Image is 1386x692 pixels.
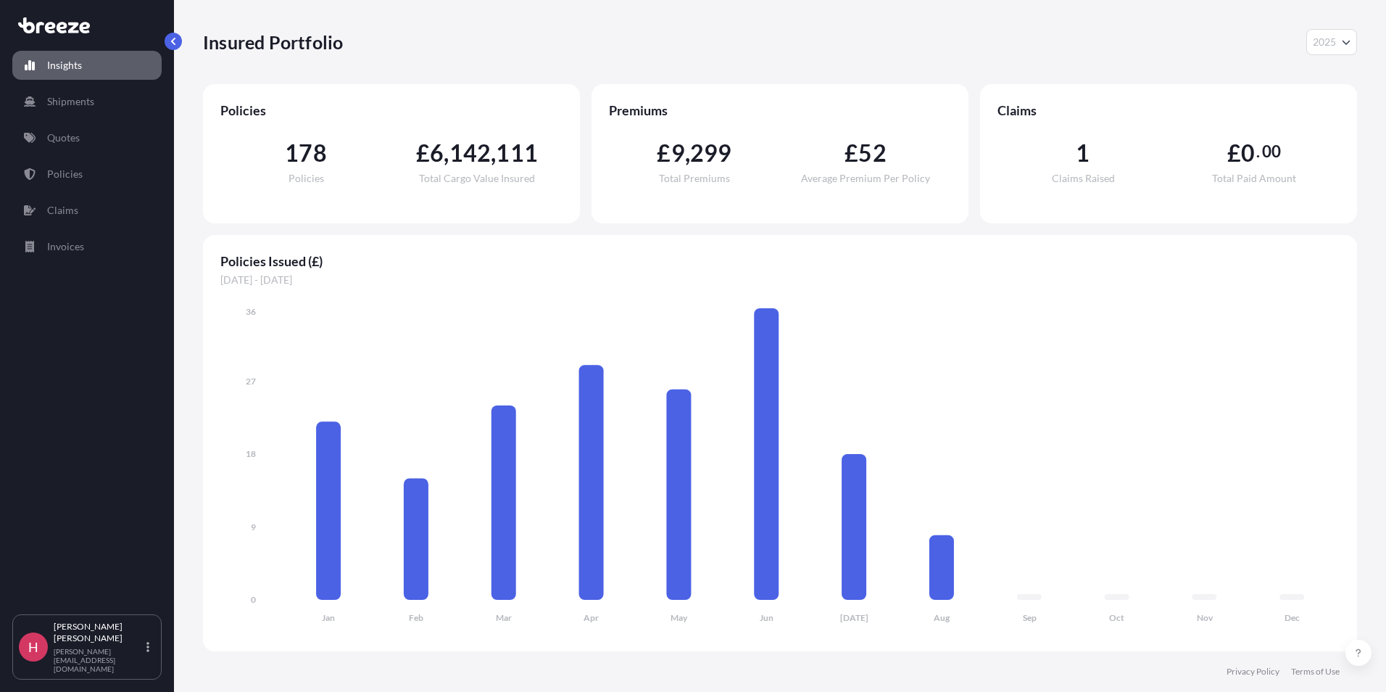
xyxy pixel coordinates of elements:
[1227,141,1241,165] span: £
[12,196,162,225] a: Claims
[54,647,144,673] p: [PERSON_NAME][EMAIL_ADDRESS][DOMAIN_NAME]
[657,141,671,165] span: £
[12,87,162,116] a: Shipments
[934,612,950,623] tspan: Aug
[1262,146,1281,157] span: 00
[220,273,1340,287] span: [DATE] - [DATE]
[12,123,162,152] a: Quotes
[496,612,512,623] tspan: Mar
[285,141,327,165] span: 178
[496,141,538,165] span: 111
[28,640,38,654] span: H
[1241,141,1255,165] span: 0
[246,376,256,387] tspan: 27
[659,173,730,184] span: Total Premiums
[845,141,858,165] span: £
[1212,173,1296,184] span: Total Paid Amount
[1291,666,1340,677] a: Terms of Use
[1052,173,1115,184] span: Claims Raised
[430,141,444,165] span: 6
[12,160,162,189] a: Policies
[449,141,491,165] span: 142
[840,612,868,623] tspan: [DATE]
[1227,666,1279,677] a: Privacy Policy
[801,173,930,184] span: Average Premium Per Policy
[690,141,732,165] span: 299
[584,612,599,623] tspan: Apr
[1076,141,1090,165] span: 1
[416,141,430,165] span: £
[1256,146,1260,157] span: .
[1109,612,1124,623] tspan: Oct
[760,612,773,623] tspan: Jun
[47,203,78,218] p: Claims
[419,173,535,184] span: Total Cargo Value Insured
[289,173,324,184] span: Policies
[444,141,449,165] span: ,
[671,612,688,623] tspan: May
[1285,612,1300,623] tspan: Dec
[251,594,256,605] tspan: 0
[609,102,951,119] span: Premiums
[858,141,886,165] span: 52
[1023,612,1037,623] tspan: Sep
[12,232,162,261] a: Invoices
[220,102,563,119] span: Policies
[671,141,685,165] span: 9
[997,102,1340,119] span: Claims
[1306,29,1357,55] button: Year Selector
[1197,612,1213,623] tspan: Nov
[203,30,343,54] p: Insured Portfolio
[246,306,256,317] tspan: 36
[47,167,83,181] p: Policies
[322,612,335,623] tspan: Jan
[47,239,84,254] p: Invoices
[246,448,256,459] tspan: 18
[251,522,256,532] tspan: 9
[47,94,94,109] p: Shipments
[47,131,80,145] p: Quotes
[685,141,690,165] span: ,
[491,141,496,165] span: ,
[54,621,144,644] p: [PERSON_NAME] [PERSON_NAME]
[220,252,1340,270] span: Policies Issued (£)
[47,58,82,73] p: Insights
[12,51,162,80] a: Insights
[409,612,423,623] tspan: Feb
[1313,35,1336,49] span: 2025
